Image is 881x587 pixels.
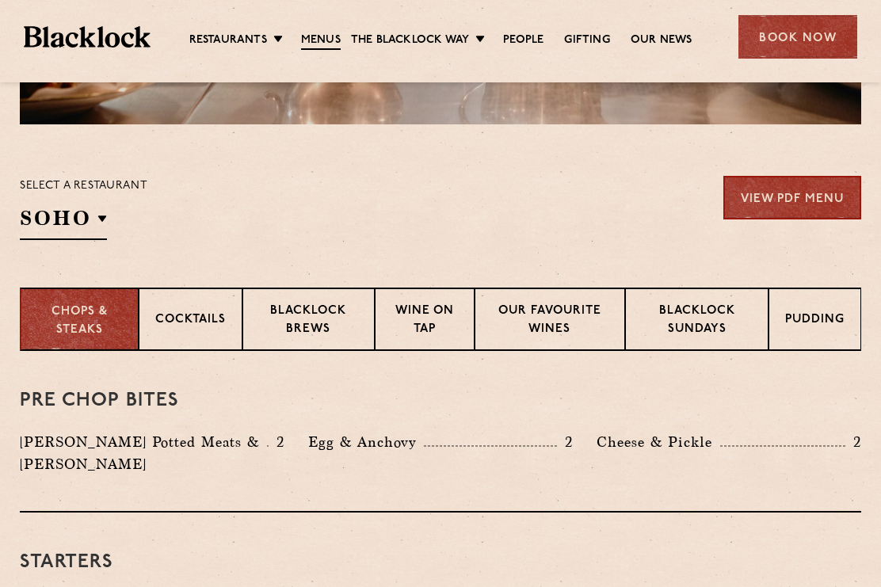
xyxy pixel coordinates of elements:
p: Our favourite wines [491,303,608,340]
p: 2 [269,432,284,452]
p: Blacklock Sundays [642,303,752,340]
p: Pudding [785,311,845,331]
p: 2 [845,432,861,452]
p: Select a restaurant [20,176,147,196]
a: Gifting [564,32,609,48]
a: Menus [301,32,341,50]
div: Book Now [738,15,857,59]
a: Our News [631,32,692,48]
h2: SOHO [20,204,107,240]
img: BL_Textured_Logo-footer-cropped.svg [24,26,151,48]
h3: Starters [20,552,861,573]
p: Egg & Anchovy [308,431,424,453]
p: Wine on Tap [391,303,458,340]
p: Blacklock Brews [259,303,358,340]
p: [PERSON_NAME] Potted Meats & [PERSON_NAME] [20,431,267,475]
p: Cocktails [155,311,226,331]
a: View PDF Menu [723,176,861,219]
a: People [503,32,543,48]
p: Chops & Steaks [37,303,122,339]
a: Restaurants [189,32,267,48]
h3: Pre Chop Bites [20,391,861,411]
p: Cheese & Pickle [597,431,720,453]
p: 2 [557,432,573,452]
a: The Blacklock Way [351,32,469,48]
